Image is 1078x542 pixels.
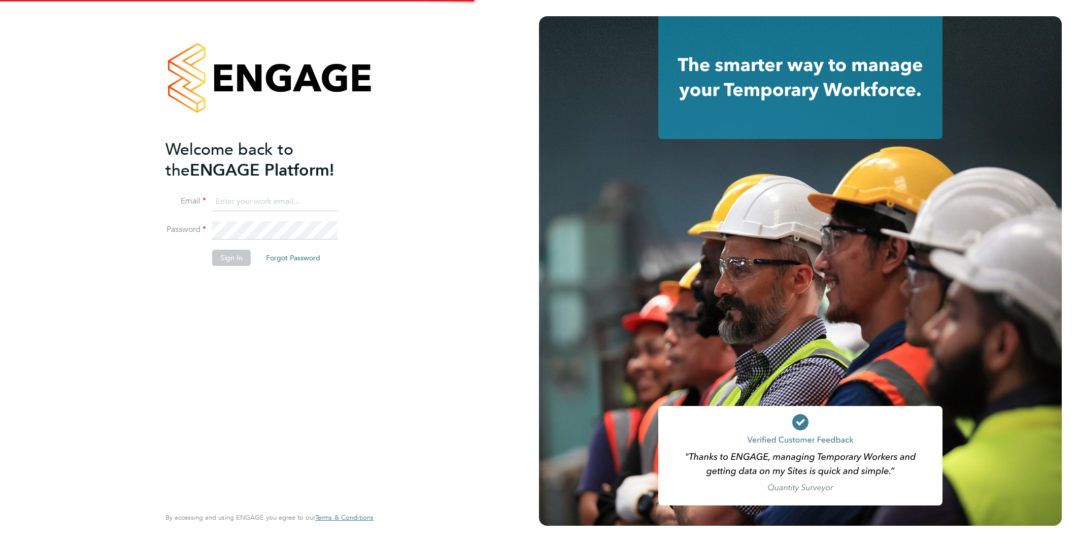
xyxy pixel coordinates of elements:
span: Terms & Conditions [315,513,374,522]
label: Email [165,196,206,207]
span: By accessing and using ENGAGE you agree to our [165,513,374,522]
a: Terms & Conditions [315,514,374,522]
span: Welcome back to the [165,140,293,180]
button: Sign In [212,250,251,266]
button: Forgot Password [258,250,328,266]
label: Password [165,224,206,235]
h2: ENGAGE Platform! [165,139,363,181]
input: Enter your work email... [212,193,338,211]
